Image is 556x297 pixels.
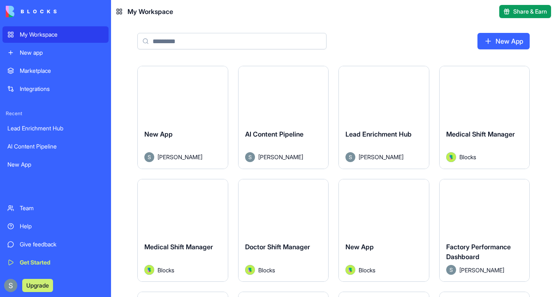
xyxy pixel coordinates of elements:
a: My Workspace [2,26,109,43]
div: Team [20,204,104,212]
button: Share & Earn [499,5,551,18]
div: AI Content Pipeline [7,142,104,151]
img: Avatar [144,265,154,275]
button: Upgrade [22,279,53,292]
div: Give feedback [20,240,104,248]
a: Upgrade [22,281,53,289]
a: Lead Enrichment HubAvatar[PERSON_NAME] [338,66,429,169]
a: Get Started [2,254,109,271]
span: Lead Enrichment Hub [345,130,412,138]
div: Get Started [20,258,104,267]
span: My Workspace [127,7,173,16]
a: AI Content PipelineAvatar[PERSON_NAME] [238,66,329,169]
a: New App [2,156,109,173]
a: Medical Shift ManagerAvatarBlocks [137,179,228,282]
a: Medical Shift ManagerAvatarBlocks [439,66,530,169]
span: Doctor Shift Manager [245,243,310,251]
a: Integrations [2,81,109,97]
a: Marketplace [2,63,109,79]
span: Factory Performance Dashboard [446,243,511,261]
a: Doctor Shift ManagerAvatarBlocks [238,179,329,282]
img: Avatar [446,265,456,275]
img: Avatar [144,152,154,162]
span: [PERSON_NAME] [359,153,403,161]
a: New app [2,44,109,61]
span: Blocks [158,266,174,274]
img: ACg8ocKnDTHbS00rqwWSHQfXf8ia04QnQtz5EDX_Ef5UNrjqV-k=s96-c [4,279,17,292]
img: Avatar [446,152,456,162]
div: Help [20,222,104,230]
span: [PERSON_NAME] [459,266,504,274]
span: Blocks [459,153,476,161]
img: Avatar [345,265,355,275]
img: Avatar [245,265,255,275]
a: New AppAvatarBlocks [338,179,429,282]
img: Avatar [345,152,355,162]
a: Help [2,218,109,234]
span: Blocks [258,266,275,274]
span: Blocks [359,266,375,274]
span: Recent [2,110,109,117]
span: Medical Shift Manager [144,243,213,251]
span: AI Content Pipeline [245,130,303,138]
img: Avatar [245,152,255,162]
span: New App [345,243,374,251]
a: Lead Enrichment Hub [2,120,109,137]
span: [PERSON_NAME] [158,153,202,161]
a: AI Content Pipeline [2,138,109,155]
div: Integrations [20,85,104,93]
span: New App [144,130,173,138]
a: Team [2,200,109,216]
span: Medical Shift Manager [446,130,515,138]
div: My Workspace [20,30,104,39]
span: [PERSON_NAME] [258,153,303,161]
div: New App [7,160,104,169]
div: Marketplace [20,67,104,75]
img: logo [6,6,57,17]
div: New app [20,49,104,57]
div: Lead Enrichment Hub [7,124,104,132]
a: Give feedback [2,236,109,253]
a: New App [477,33,530,49]
a: Factory Performance DashboardAvatar[PERSON_NAME] [439,179,530,282]
span: Share & Earn [513,7,547,16]
a: New AppAvatar[PERSON_NAME] [137,66,228,169]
